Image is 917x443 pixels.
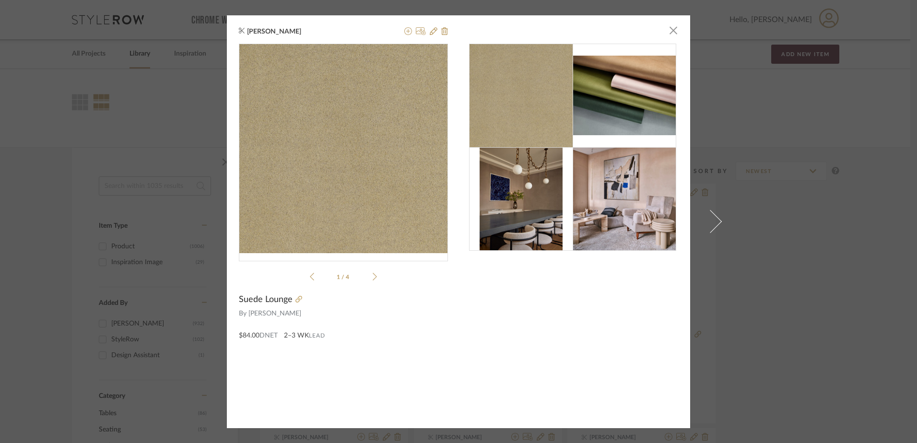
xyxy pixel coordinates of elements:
span: Lead [309,332,325,339]
span: 4 [346,274,351,280]
div: 0 [239,44,447,253]
img: c6097f55-ee45-4053-9202-d68ee2947244_216x216.jpg [573,147,676,251]
button: Close [664,21,683,40]
span: By [239,309,247,319]
span: [PERSON_NAME] [247,27,316,36]
span: 1 [337,274,341,280]
span: $84.00 [239,332,259,339]
span: Suede Lounge [239,294,293,305]
img: d1a84d0d-7fbf-4df1-9a8f-fd90c9b6594a_216x216.jpg [573,56,676,136]
img: 9dbd5cef-a30f-4111-87bd-8e573d1765a2_436x436.jpg [239,44,448,253]
span: DNET [259,332,278,339]
span: 2–3 WK [284,331,309,341]
span: [PERSON_NAME] [248,309,448,319]
img: 9dbd5cef-a30f-4111-87bd-8e573d1765a2_216x216.jpg [470,44,573,147]
span: / [341,274,346,280]
img: 8ea2fa1a-8951-4036-95d7-80ada0cddf98_216x216.jpg [480,147,563,251]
